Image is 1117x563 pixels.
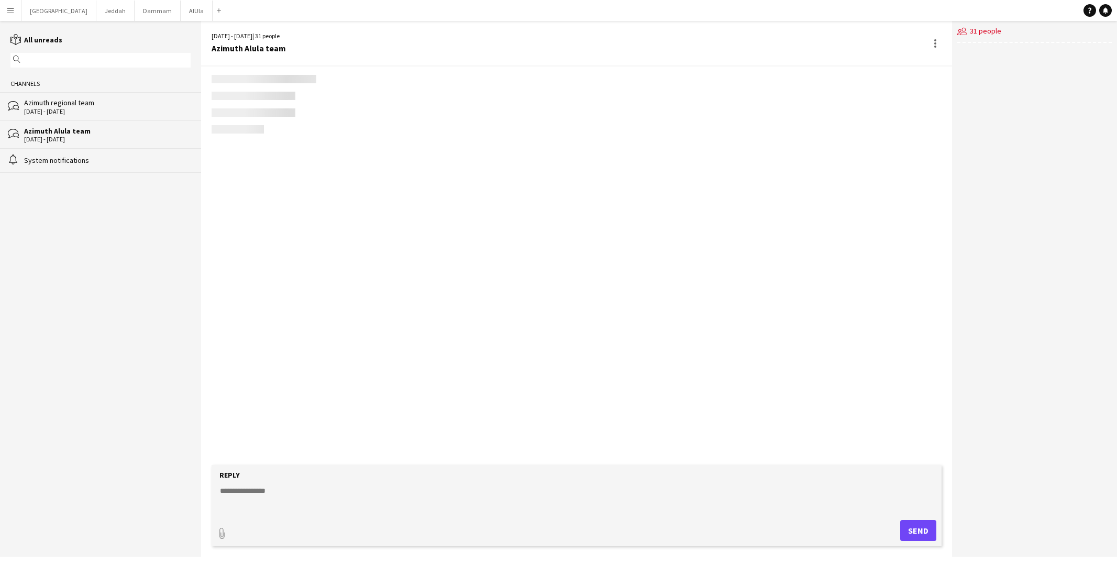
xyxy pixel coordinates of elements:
button: Dammam [135,1,181,21]
button: AlUla [181,1,213,21]
div: [DATE] - [DATE] [24,136,191,143]
div: 31 people [957,21,1112,43]
div: Azimuth regional team [24,98,191,107]
div: System notifications [24,156,191,165]
div: [DATE] - [DATE] | 31 people [212,31,286,41]
a: All unreads [10,35,62,45]
button: Jeddah [96,1,135,21]
div: Azimuth Alula team [212,43,286,53]
div: [DATE] - [DATE] [24,108,191,115]
label: Reply [219,470,240,480]
button: Send [900,520,936,541]
div: Azimuth Alula team [24,126,191,136]
button: [GEOGRAPHIC_DATA] [21,1,96,21]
